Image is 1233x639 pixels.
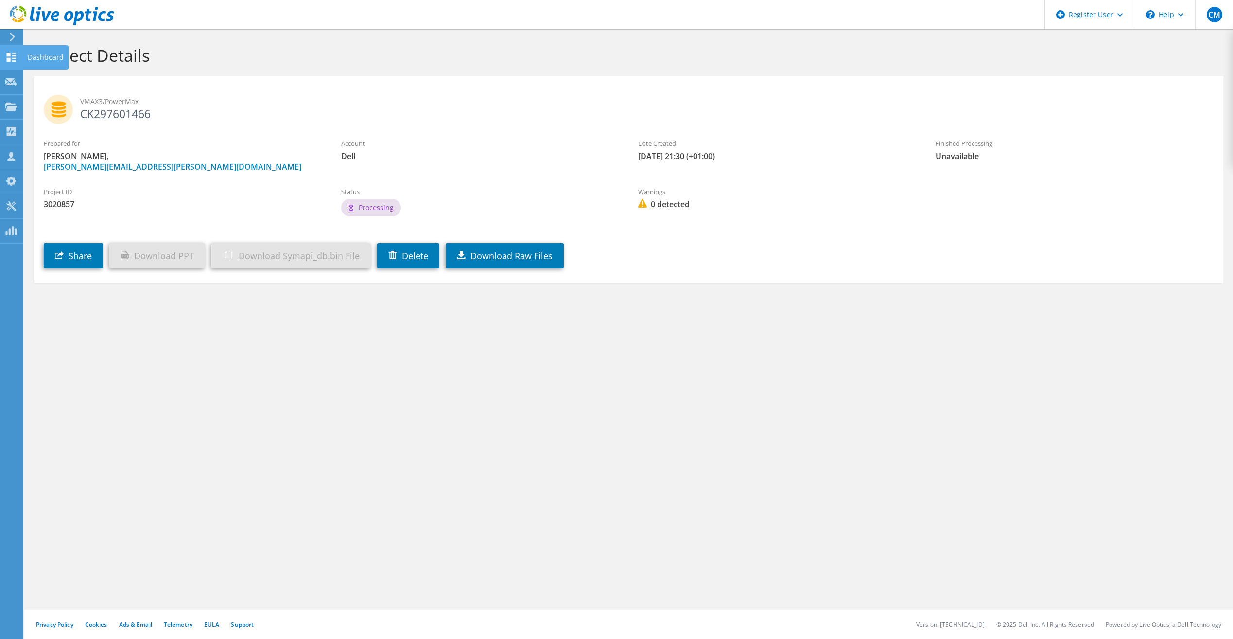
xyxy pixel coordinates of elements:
[44,243,103,268] a: Share
[231,621,254,629] a: Support
[341,187,619,196] label: Status
[377,243,439,268] a: Delete
[44,139,322,148] label: Prepared for
[204,621,219,629] a: EULA
[44,161,301,172] a: [PERSON_NAME][EMAIL_ADDRESS][PERSON_NAME][DOMAIN_NAME]
[996,621,1094,629] li: © 2025 Dell Inc. All Rights Reserved
[44,199,322,210] span: 3020857
[36,621,73,629] a: Privacy Policy
[164,621,192,629] a: Telemetry
[359,203,394,212] span: Processing
[446,243,564,268] a: Download Raw Files
[44,95,1214,119] h2: CK297601466
[341,139,619,148] label: Account
[23,45,69,70] div: Dashboard
[109,243,205,268] a: Download PPT
[341,151,619,161] span: Dell
[916,621,985,629] li: Version: [TECHNICAL_ID]
[80,96,1214,107] span: VMAX3/PowerMax
[44,151,322,172] span: [PERSON_NAME],
[39,45,1214,66] h1: Project Details
[638,139,916,148] label: Date Created
[1106,621,1221,629] li: Powered by Live Optics, a Dell Technology
[638,199,916,210] span: 0 detected
[1207,7,1222,22] span: CM
[638,187,916,196] label: Warnings
[211,243,371,268] a: Download Symapi_db.bin File
[1146,10,1155,19] svg: \n
[638,151,916,161] span: [DATE] 21:30 (+01:00)
[936,151,1214,161] span: Unavailable
[119,621,152,629] a: Ads & Email
[936,139,1214,148] label: Finished Processing
[85,621,107,629] a: Cookies
[44,187,322,196] label: Project ID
